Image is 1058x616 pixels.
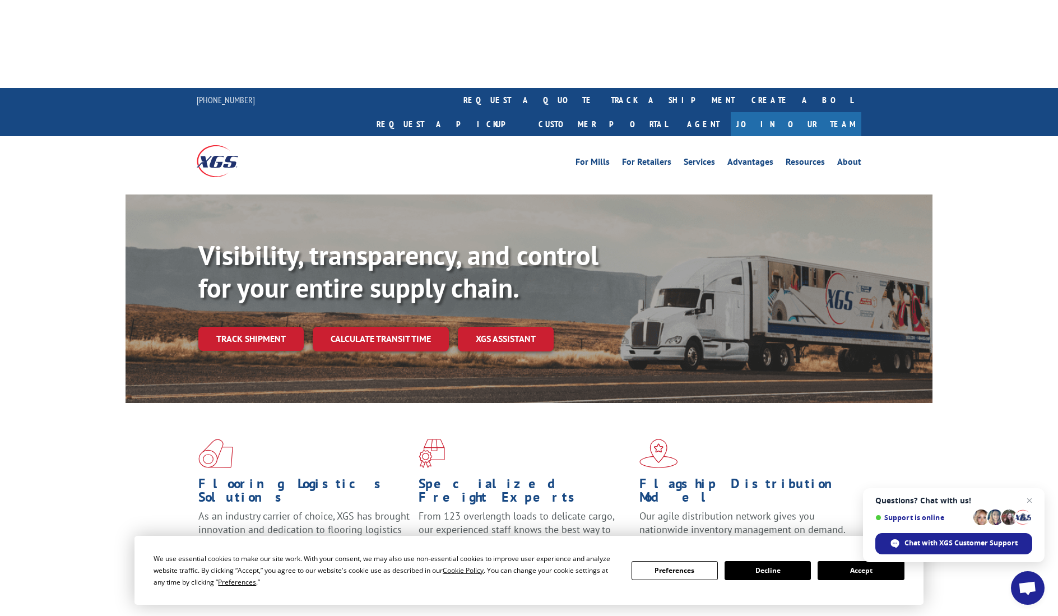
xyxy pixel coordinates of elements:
span: Support is online [875,513,969,522]
a: Track shipment [198,327,304,350]
span: Close chat [1023,494,1036,507]
div: Chat with XGS Customer Support [875,533,1032,554]
button: Accept [818,561,904,580]
a: Join Our Team [731,112,861,136]
button: Preferences [632,561,718,580]
a: track a shipment [602,88,743,112]
img: xgs-icon-flagship-distribution-model-red [639,439,678,468]
a: Agent [676,112,731,136]
a: XGS ASSISTANT [458,327,554,351]
a: [PHONE_NUMBER] [197,94,255,105]
p: From 123 overlength loads to delicate cargo, our experienced staff knows the best way to move you... [419,510,630,559]
div: We use essential cookies to make our site work. With your consent, we may also use non-essential ... [154,553,618,588]
div: Open chat [1011,571,1045,605]
a: Resources [786,158,825,170]
img: xgs-icon-total-supply-chain-intelligence-red [198,439,233,468]
a: About [837,158,861,170]
span: As an industry carrier of choice, XGS has brought innovation and dedication to flooring logistics... [198,510,410,549]
h1: Flagship Distribution Model [639,477,851,510]
a: For Retailers [622,158,671,170]
span: Our agile distribution network gives you nationwide inventory management on demand. [639,510,846,536]
b: Visibility, transparency, and control for your entire supply chain. [198,238,598,305]
a: Advantages [727,158,773,170]
h1: Specialized Freight Experts [419,477,630,510]
a: Services [684,158,715,170]
h1: Flooring Logistics Solutions [198,477,410,510]
div: Cookie Consent Prompt [134,536,924,605]
span: Preferences [218,577,256,587]
img: xgs-icon-focused-on-flooring-red [419,439,445,468]
span: Cookie Policy [443,566,484,575]
span: Questions? Chat with us! [875,496,1032,505]
a: Create a BOL [743,88,861,112]
a: Request a pickup [368,112,530,136]
button: Decline [725,561,811,580]
a: Customer Portal [530,112,676,136]
a: Calculate transit time [313,327,449,351]
a: For Mills [576,158,610,170]
span: Chat with XGS Customer Support [904,538,1018,548]
a: request a quote [455,88,602,112]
